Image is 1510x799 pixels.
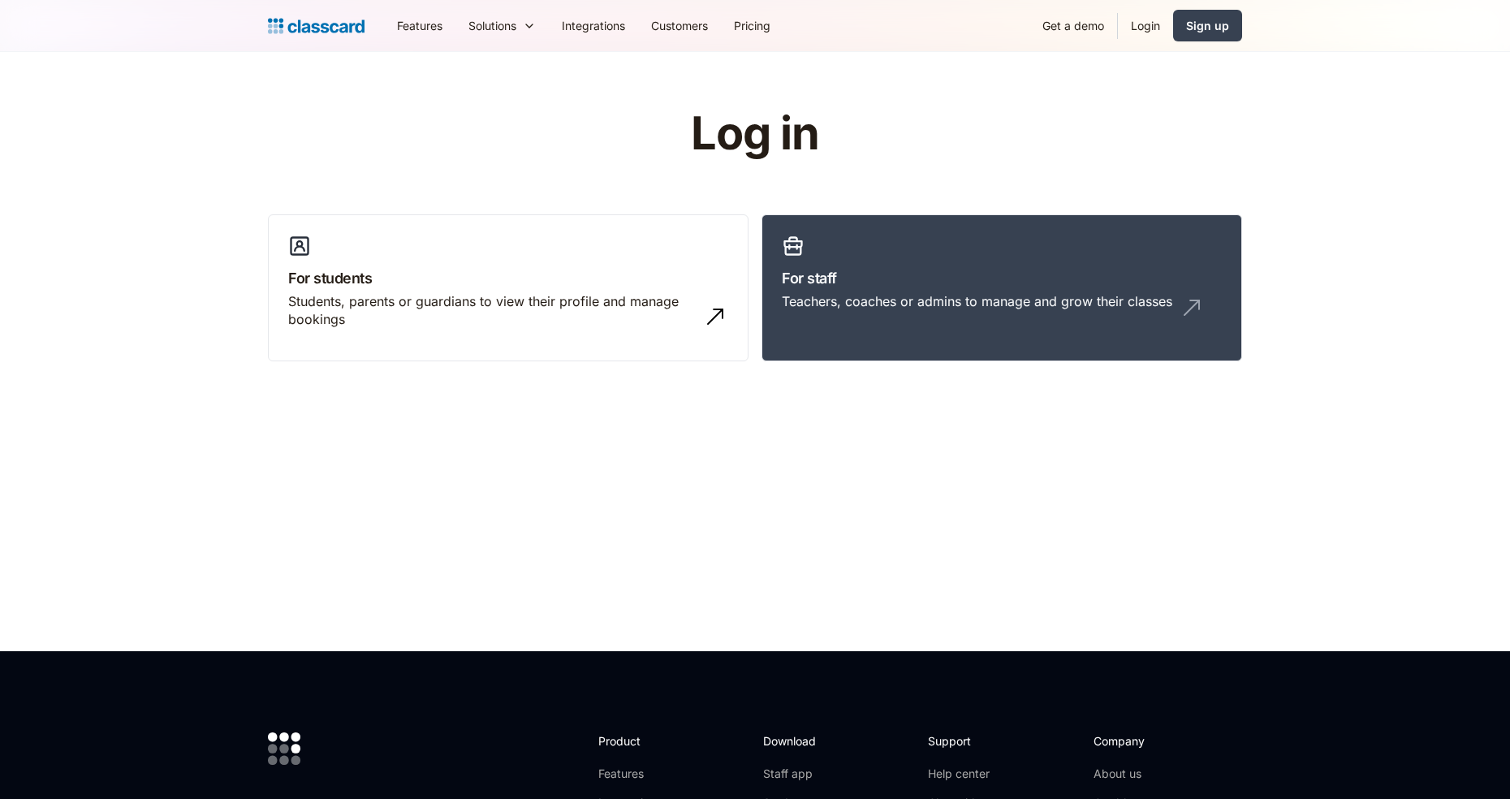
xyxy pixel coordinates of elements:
a: About us [1094,766,1202,782]
a: Get a demo [1029,7,1117,44]
div: Sign up [1186,17,1229,34]
a: Integrations [549,7,638,44]
a: Staff app [763,766,830,782]
h2: Company [1094,732,1202,749]
a: Features [384,7,455,44]
a: Sign up [1173,10,1242,41]
a: Help center [928,766,994,782]
h2: Product [598,732,685,749]
a: Customers [638,7,721,44]
div: Solutions [468,17,516,34]
h2: Download [763,732,830,749]
a: Login [1118,7,1173,44]
h1: Log in [498,109,1013,159]
a: Logo [268,15,365,37]
div: Teachers, coaches or admins to manage and grow their classes [782,292,1172,310]
a: For staffTeachers, coaches or admins to manage and grow their classes [761,214,1242,362]
div: Students, parents or guardians to view their profile and manage bookings [288,292,696,329]
h3: For students [288,267,728,289]
a: Pricing [721,7,783,44]
a: Features [598,766,685,782]
h2: Support [928,732,994,749]
h3: For staff [782,267,1222,289]
a: For studentsStudents, parents or guardians to view their profile and manage bookings [268,214,749,362]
